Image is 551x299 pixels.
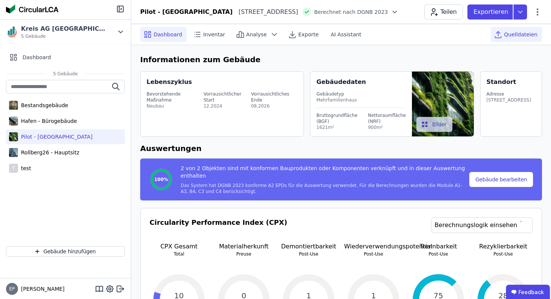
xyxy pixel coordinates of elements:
div: Vorrausichtliches Ende [251,91,298,103]
span: 5 Gebäude [46,71,85,77]
div: Das System hat DGNB 2023 konforme A2 EPDs für die Auswertung verwendet. Für die Berechnungen wurd... [181,182,468,194]
div: Nettoraumfläche (NRF) [368,112,406,124]
div: Bestandsgebäude [18,102,68,109]
h6: Auswertungen [140,143,542,154]
div: Standort [487,78,516,87]
button: Gebäude hinzufügen [6,246,125,257]
div: Kreis AG [GEOGRAPHIC_DATA] [21,24,107,33]
div: Pilot - [GEOGRAPHIC_DATA] [18,133,93,141]
div: [STREET_ADDRESS] [487,97,531,103]
div: 12.2024 [204,103,250,109]
img: Kreis AG Germany [6,26,18,38]
p: Wiederverwendungspotential [344,242,403,251]
span: Quelldateien [504,31,538,38]
div: 2 von 2 Objekten sind mit konformen Bauprodukten oder Komponenten verknüpft und in dieser Auswert... [181,164,468,182]
span: [PERSON_NAME] [18,285,64,293]
p: Total [150,251,208,257]
div: Hafen - Bürogebäude [18,117,77,125]
p: Materialherkunft [214,242,273,251]
div: [STREET_ADDRESS] [233,7,298,16]
div: 1621m² [316,124,357,130]
p: CPX Gesamt [150,242,208,251]
span: Berechnet nach DGNB 2023 [314,8,388,16]
p: Preuse [214,251,273,257]
span: Dashboard [22,54,51,61]
div: 900m² [368,124,406,130]
div: Neubau [147,103,202,109]
p: Post-Use [474,251,533,257]
img: Bestandsgebäude [9,99,18,111]
p: Post-Use [279,251,338,257]
h3: Circularity Performance Index (CPX) [150,217,287,242]
span: Exporte [298,31,319,38]
div: Gebäudetyp [316,91,406,97]
p: Post-Use [344,251,403,257]
button: Teilen [424,4,463,19]
img: Concular [6,4,58,13]
div: Rollberg26 - Hauptsitz [18,149,79,156]
span: 5 Gebäude [21,33,107,39]
button: Gebäude bearbeiten [469,172,533,187]
div: test [18,164,31,172]
p: Demontiertbarkeit [279,242,338,251]
img: Pilot - Green Building [9,131,18,143]
span: AI Assistant [331,31,361,38]
div: Bevorstehende Maßnahme [147,91,202,103]
img: Rollberg26 - Hauptsitz [9,147,18,158]
div: Mehrfamilienhaus [316,97,406,103]
span: Analyse [246,31,267,38]
div: Gebäudedaten [316,78,412,87]
div: Adresse [487,91,531,97]
p: Rezyklierbarkeit [474,242,533,251]
div: Pilot - [GEOGRAPHIC_DATA] [140,7,233,16]
div: Vorrausichtlicher Start [204,91,250,103]
div: Bruttogrundfläche (BGF) [316,112,357,124]
p: Trennbarkeit [409,242,468,251]
span: Inventar [203,31,225,38]
div: Lebenszyklus [147,78,192,87]
img: Hafen - Bürogebäude [9,115,18,127]
div: T [9,164,18,173]
p: Exportieren [473,7,510,16]
div: 08.2026 [251,103,298,109]
span: EP [9,287,15,291]
button: Bilder [416,117,453,132]
h6: Informationen zum Gebäude [140,54,542,65]
a: Berechnungslogik einsehen [431,217,533,233]
p: Post-Use [409,251,468,257]
span: Dashboard [154,31,182,38]
span: 100% [154,176,168,182]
